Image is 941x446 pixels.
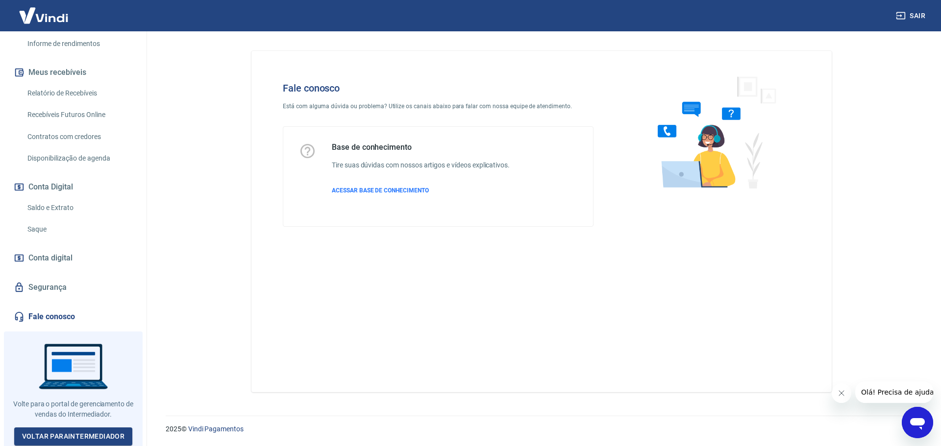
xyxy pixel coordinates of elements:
[283,102,594,111] p: Está com alguma dúvida ou problema? Utilize os canais abaixo para falar com nossa equipe de atend...
[6,7,82,15] span: Olá! Precisa de ajuda?
[332,160,510,170] h6: Tire suas dúvidas com nossos artigos e vídeos explicativos.
[832,383,851,403] iframe: Fechar mensagem
[332,186,510,195] a: ACESSAR BASE DE CONHECIMENTO
[24,198,135,218] a: Saldo e Extrato
[24,34,135,54] a: Informe de rendimentos
[24,105,135,125] a: Recebíveis Futuros Online
[894,7,929,25] button: Sair
[332,142,510,152] h5: Base de conhecimento
[166,424,917,434] p: 2025 ©
[188,425,244,433] a: Vindi Pagamentos
[855,381,933,403] iframe: Mensagem da empresa
[24,148,135,168] a: Disponibilização de agenda
[12,277,135,298] a: Segurança
[24,83,135,103] a: Relatório de Recebíveis
[14,427,133,446] a: Voltar paraIntermediador
[332,187,429,194] span: ACESSAR BASE DE CONHECIMENTO
[28,251,73,265] span: Conta digital
[638,67,787,197] img: Fale conosco
[12,176,135,198] button: Conta Digital
[24,127,135,147] a: Contratos com credores
[12,62,135,83] button: Meus recebíveis
[283,82,594,94] h4: Fale conosco
[12,306,135,328] a: Fale conosco
[24,219,135,239] a: Saque
[12,247,135,269] a: Conta digital
[902,407,933,438] iframe: Botão para abrir a janela de mensagens
[12,0,75,30] img: Vindi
